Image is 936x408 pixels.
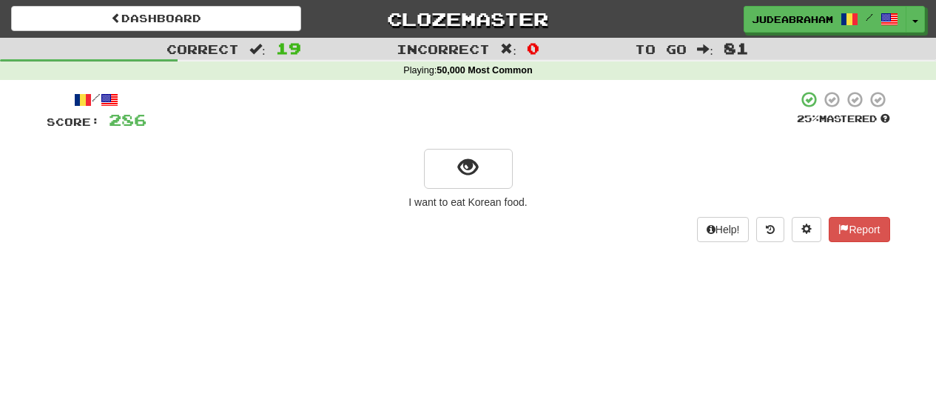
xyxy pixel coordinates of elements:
button: Help! [697,217,750,242]
div: Mastered [797,113,890,126]
span: Score: [47,116,100,128]
span: Correct [166,41,239,56]
span: 81 [724,39,749,57]
span: : [697,43,713,56]
div: I want to eat Korean food. [47,195,890,210]
a: Clozemaster [323,6,613,32]
div: / [47,90,147,109]
button: show sentence [424,149,513,189]
span: To go [635,41,687,56]
span: / [866,12,873,22]
a: Dashboard [11,6,301,31]
span: Incorrect [397,41,490,56]
span: 0 [527,39,539,57]
span: 286 [109,110,147,129]
span: judeabraham [752,13,833,26]
button: Report [829,217,889,242]
a: judeabraham / [744,6,906,33]
span: : [249,43,266,56]
span: : [500,43,516,56]
span: 19 [276,39,301,57]
strong: 50,000 Most Common [437,65,532,76]
span: 25 % [797,113,819,124]
button: Round history (alt+y) [756,217,784,242]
